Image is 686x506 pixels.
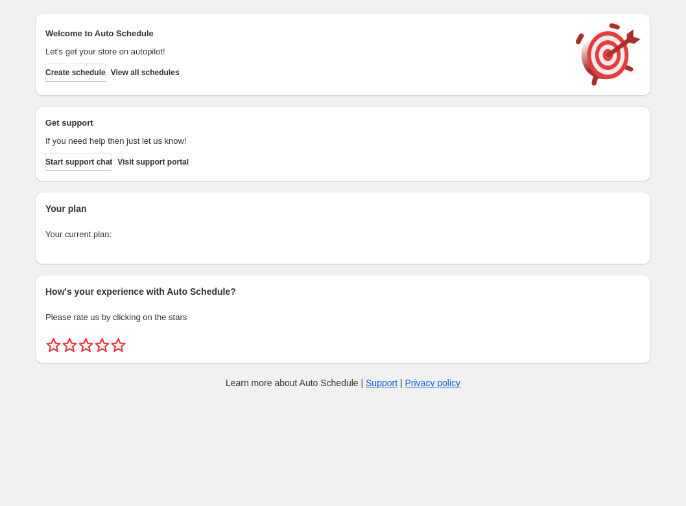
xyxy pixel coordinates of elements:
p: Learn more about Auto Schedule | | [226,376,460,389]
h2: Get support [45,117,563,130]
p: If you need help then just let us know! [45,135,563,148]
button: View all schedules [111,63,180,82]
h2: Welcome to Auto Schedule [45,27,563,40]
button: Create schedule [45,63,106,82]
p: Let's get your store on autopilot! [45,45,563,58]
span: Visit support portal [117,157,189,167]
h2: Your plan [45,202,641,215]
p: Your current plan: [45,228,641,241]
p: Please rate us by clicking on the stars [45,311,641,324]
a: Privacy policy [405,378,461,388]
span: Start support chat [45,157,112,167]
a: Start support chat [45,153,112,171]
span: Create schedule [45,67,106,78]
span: View all schedules [111,67,180,78]
a: Visit support portal [117,153,189,171]
a: Support [366,378,397,388]
h2: How's your experience with Auto Schedule? [45,285,641,298]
